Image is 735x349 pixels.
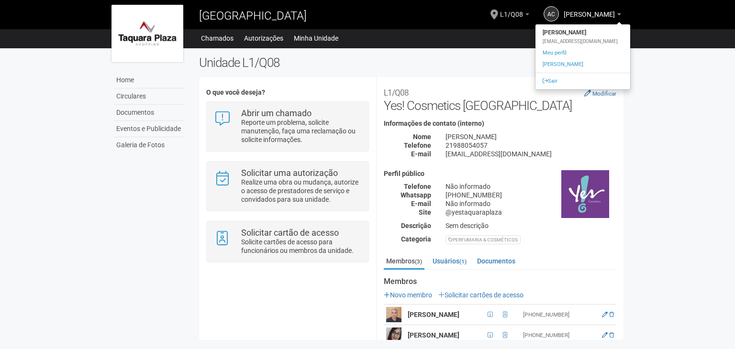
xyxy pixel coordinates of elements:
[384,291,432,299] a: Novo membro
[111,5,183,62] img: logo.jpg
[564,12,621,20] a: [PERSON_NAME]
[214,109,361,144] a: Abrir um chamado Reporte um problema, solicite manutenção, faça uma reclamação ou solicite inform...
[241,118,361,144] p: Reporte um problema, solicite manutenção, faça uma reclamação ou solicite informações.
[214,229,361,255] a: Solicitar cartão de acesso Solicite cartões de acesso para funcionários ou membros da unidade.
[609,332,614,338] a: Excluir membro
[401,191,431,199] strong: Whatsapp
[584,89,616,97] a: Modificar
[384,254,424,270] a: Membros(3)
[459,258,467,265] small: (1)
[561,170,609,218] img: business.png
[241,108,312,118] strong: Abrir um chamado
[500,12,529,20] a: L1/Q08
[535,47,630,59] a: Meu perfil
[244,32,283,45] a: Autorizações
[438,199,624,208] div: Não informado
[384,84,616,113] h2: Yes! Cosmetics [GEOGRAPHIC_DATA]
[241,228,339,238] strong: Solicitar cartão de acesso
[294,32,338,45] a: Minha Unidade
[114,137,185,153] a: Galeria de Fotos
[475,254,518,268] a: Documentos
[386,307,401,322] img: user.png
[602,311,608,318] a: Editar membro
[544,6,559,22] a: AC
[535,59,630,70] a: [PERSON_NAME]
[114,72,185,88] a: Home
[241,238,361,255] p: Solicite cartões de acesso para funcionários ou membros da unidade.
[438,208,624,217] div: @yestaquaraplaza
[438,132,624,141] div: [PERSON_NAME]
[241,168,338,178] strong: Solicitar uma autorização
[438,141,624,150] div: 21988054057
[535,38,630,45] div: [EMAIL_ADDRESS][DOMAIN_NAME]
[114,105,185,121] a: Documentos
[413,133,431,141] strong: Nome
[415,258,422,265] small: (3)
[438,291,523,299] a: Solicitar cartões de acesso
[564,1,615,18] span: Anna Carolina Chaves de Paula
[438,191,624,199] div: [PHONE_NUMBER]
[404,183,431,190] strong: Telefone
[500,1,523,18] span: L1/Q08
[114,121,185,137] a: Eventos e Publicidade
[401,235,431,243] strong: Categoria
[241,178,361,204] p: Realize uma obra ou mudança, autorize o acesso de prestadores de serviço e convidados para sua un...
[384,88,409,98] small: L1/Q08
[206,89,368,96] h4: O que você deseja?
[408,311,459,318] strong: [PERSON_NAME]
[438,182,624,191] div: Não informado
[411,150,431,158] strong: E-mail
[609,311,614,318] a: Excluir membro
[592,90,616,97] small: Modificar
[535,76,630,87] a: Sair
[445,235,521,244] div: PERFUMARIA & COSMÉTICOS
[438,221,624,230] div: Sem descrição
[199,9,307,22] span: [GEOGRAPHIC_DATA]
[430,254,469,268] a: Usuários(1)
[199,55,624,70] h2: Unidade L1/Q08
[411,200,431,207] strong: E-mail
[404,142,431,149] strong: Telefone
[408,331,459,339] strong: [PERSON_NAME]
[114,88,185,105] a: Circulares
[602,332,608,338] a: Editar membro
[386,327,401,343] img: user.png
[384,170,616,177] h4: Perfil público
[384,120,616,127] h4: Informações de contato (interno)
[535,27,630,38] strong: [PERSON_NAME]
[214,169,361,204] a: Solicitar uma autorização Realize uma obra ou mudança, autorize o acesso de prestadores de serviç...
[523,331,590,339] div: [PHONE_NUMBER]
[438,150,624,158] div: [EMAIL_ADDRESS][DOMAIN_NAME]
[384,277,616,286] strong: Membros
[201,32,234,45] a: Chamados
[401,222,431,229] strong: Descrição
[523,311,590,319] div: [PHONE_NUMBER]
[419,208,431,216] strong: Site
